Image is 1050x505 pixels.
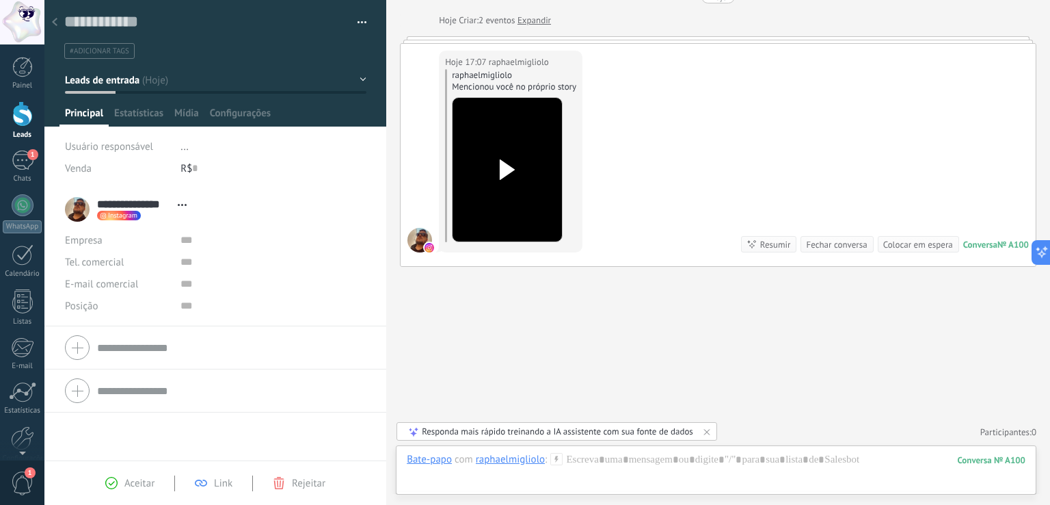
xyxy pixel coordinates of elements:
span: com [455,453,473,467]
div: WhatsApp [3,220,42,233]
div: Usuário responsável [65,135,170,157]
span: Venda [65,162,92,175]
div: Conversa [963,239,997,250]
span: 0 [1032,426,1036,438]
div: Hoje [439,14,459,27]
div: Hoje 17:07 [445,55,489,69]
div: Chats [3,174,42,183]
div: № A100 [997,239,1029,250]
div: Calendário [3,270,42,279]
div: Painel [3,81,42,90]
div: Leads [3,131,42,140]
div: Listas [3,318,42,326]
div: Estatísticas [3,406,42,415]
img: instagram.svg [425,243,434,252]
div: R$ [180,157,366,179]
div: Venda [65,157,170,179]
span: E-mail comercial [65,278,138,291]
span: 2 eventos [479,14,515,27]
span: Posição [65,301,98,311]
span: 1 [27,149,38,160]
div: Posição [65,295,170,317]
div: Resumir [760,238,791,251]
div: 100 [958,454,1025,466]
div: Fechar conversa [806,238,867,251]
span: Mídia [174,107,199,127]
span: Principal [65,107,103,127]
button: E-mail comercial [65,273,138,295]
div: Colocar em espera [883,238,953,251]
span: Usuário responsável [65,140,153,153]
a: Expandir [517,14,551,27]
span: : [545,453,547,467]
div: Criar: [439,14,551,27]
span: Rejeitar [292,477,325,490]
span: Configurações [210,107,271,127]
a: Participantes:0 [980,426,1036,438]
span: raphaelmigliolo [407,228,432,252]
span: raphaelmigliolo [489,55,549,69]
span: Aceitar [124,477,154,490]
div: raphaelmigliolo [476,453,545,465]
div: raphaelmigliolo Mencionou você no próprio story [452,69,576,92]
span: 1 [25,467,36,478]
div: Responda mais rápido treinando a IA assistente com sua fonte de dados [422,426,693,437]
div: E-mail [3,362,42,371]
div: Empresa [65,229,170,251]
span: ... [180,140,189,153]
span: Tel. comercial [65,256,124,269]
span: Instagram [108,212,137,219]
span: Link [214,477,232,490]
span: #adicionar tags [70,47,129,56]
button: Tel. comercial [65,251,124,273]
span: Estatísticas [114,107,163,127]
